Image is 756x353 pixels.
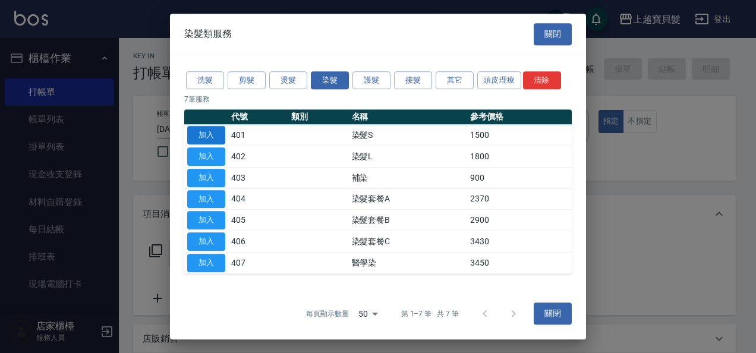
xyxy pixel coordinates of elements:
button: 關閉 [534,303,572,325]
button: 剪髮 [228,71,266,90]
button: 接髮 [394,71,432,90]
th: 類別 [288,109,348,125]
td: 3430 [467,231,572,253]
button: 清除 [523,71,561,90]
td: 2370 [467,188,572,210]
button: 關閉 [534,23,572,45]
td: 401 [228,125,288,146]
td: 407 [228,252,288,273]
button: 加入 [187,254,225,272]
button: 洗髮 [186,71,224,90]
td: 1800 [467,146,572,168]
td: 2900 [467,210,572,231]
td: 染髮套餐A [349,188,468,210]
p: 第 1–7 筆 共 7 筆 [401,308,459,319]
td: 染髮套餐B [349,210,468,231]
td: 染髮S [349,125,468,146]
p: 每頁顯示數量 [306,308,349,319]
td: 405 [228,210,288,231]
td: 染髮L [349,146,468,168]
td: 406 [228,231,288,253]
p: 7 筆服務 [184,94,572,105]
div: 50 [354,298,382,330]
td: 3450 [467,252,572,273]
td: 補染 [349,167,468,188]
td: 404 [228,188,288,210]
button: 加入 [187,211,225,229]
td: 402 [228,146,288,168]
td: 403 [228,167,288,188]
button: 加入 [187,169,225,187]
button: 加入 [187,126,225,144]
button: 加入 [187,232,225,251]
button: 護髮 [352,71,390,90]
button: 染髮 [311,71,349,90]
th: 代號 [228,109,288,125]
th: 參考價格 [467,109,572,125]
span: 染髮類服務 [184,28,232,40]
td: 900 [467,167,572,188]
button: 加入 [187,190,225,209]
td: 醫學染 [349,252,468,273]
th: 名稱 [349,109,468,125]
td: 染髮套餐C [349,231,468,253]
button: 其它 [436,71,474,90]
td: 1500 [467,125,572,146]
button: 燙髮 [269,71,307,90]
button: 加入 [187,147,225,166]
button: 頭皮理療 [477,71,521,90]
